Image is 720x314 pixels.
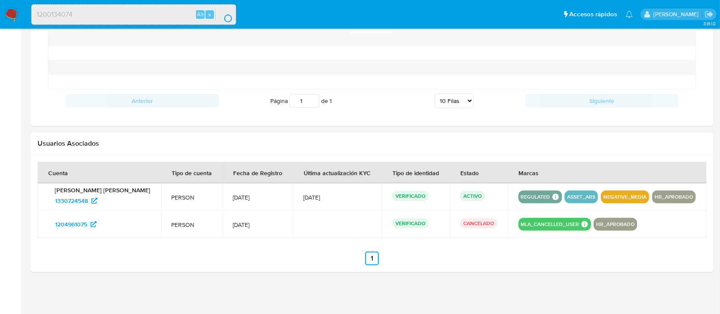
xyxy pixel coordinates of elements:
span: Accesos rápidos [569,10,617,19]
button: search-icon [215,9,233,21]
span: s [208,10,211,18]
h2: Usuarios Asociados [38,139,706,148]
input: Buscar usuario o caso... [32,9,236,20]
span: Alt [197,10,204,18]
a: Salir [705,10,714,19]
span: 3.161.0 [703,20,716,27]
a: Notificaciones [626,11,633,18]
p: ezequiel.castrillon@mercadolibre.com [653,10,702,18]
